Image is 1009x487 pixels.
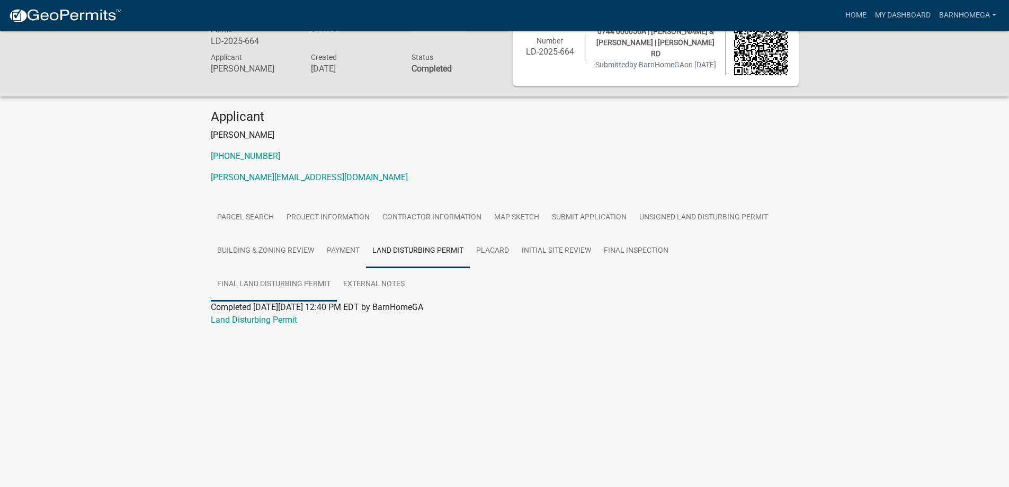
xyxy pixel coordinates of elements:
a: [PERSON_NAME][EMAIL_ADDRESS][DOMAIN_NAME] [211,172,408,182]
a: My Dashboard [871,5,935,25]
span: Applicant [211,53,242,61]
span: Completed [DATE][DATE] 12:40 PM EDT by BarnHomeGA [211,302,423,312]
a: Project Information [280,201,376,235]
strong: Completed [412,64,452,74]
h6: LD-2025-664 [211,36,296,46]
a: Contractor Information [376,201,488,235]
span: Status [412,53,433,61]
h4: Applicant [211,109,799,125]
p: [PERSON_NAME] [211,129,799,141]
a: Initial Site Review [515,234,597,268]
span: Created [311,53,337,61]
a: External Notes [337,268,411,302]
span: Submitted on [DATE] [595,60,716,69]
a: BarnHomeGA [935,5,1001,25]
h6: LD-2025-664 [523,47,577,57]
a: Land Disturbing Permit [366,234,470,268]
a: Placard [470,234,515,268]
span: Number [537,37,563,45]
img: QR code [734,21,788,75]
h6: [PERSON_NAME] [211,64,296,74]
a: Home [841,5,871,25]
a: Final Land Disturbing Permit [211,268,337,302]
a: Map Sketch [488,201,546,235]
span: by BarnHomeGA [629,60,684,69]
h6: [DATE] [311,64,396,74]
a: Parcel search [211,201,280,235]
a: Land Disturbing Permit [211,315,297,325]
a: Payment [320,234,366,268]
span: 0744 000056A | [PERSON_NAME] & [PERSON_NAME] | [PERSON_NAME] RD [596,27,715,58]
a: Building & Zoning Review [211,234,320,268]
a: Submit Application [546,201,633,235]
a: Final Inspection [597,234,675,268]
a: [PHONE_NUMBER] [211,151,280,161]
a: Unsigned Land Disturbing Permit [633,201,774,235]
